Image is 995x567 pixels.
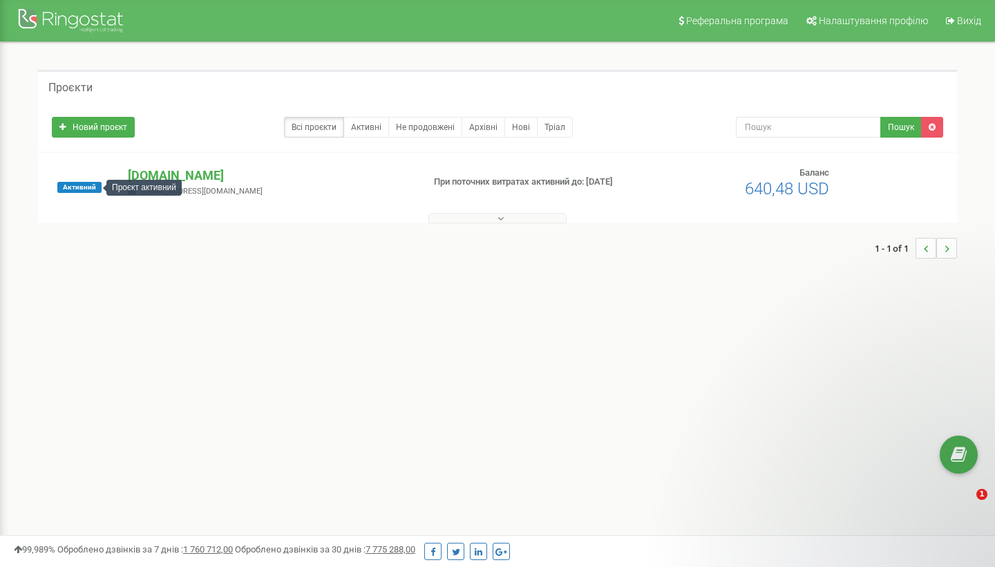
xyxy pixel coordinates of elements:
[948,489,981,522] iframe: Intercom live chat
[48,82,93,94] h5: Проєкти
[799,167,829,178] span: Баланс
[106,180,182,196] div: Проєкт активний
[736,117,881,138] input: Пошук
[57,182,102,193] span: Активний
[284,117,344,138] a: Всі проєкти
[343,117,389,138] a: Активні
[57,544,233,555] span: Оброблено дзвінків за 7 днів :
[504,117,538,138] a: Нові
[719,212,995,530] iframe: Intercom notifications повідомлення
[819,15,928,26] span: Налаштування профілю
[976,489,987,500] span: 1
[366,544,415,555] u: 7 775 288,00
[686,15,788,26] span: Реферальна програма
[388,117,462,138] a: Не продовжені
[462,117,505,138] a: Архівні
[183,544,233,555] u: 1 760 712,00
[745,179,829,198] span: 640,48 USD
[880,117,922,138] button: Пошук
[235,544,415,555] span: Оброблено дзвінків за 30 днів :
[434,176,641,189] p: При поточних витратах активний до: [DATE]
[52,117,135,138] a: Новий проєкт
[537,117,573,138] a: Тріал
[957,15,981,26] span: Вихід
[128,167,411,185] p: [DOMAIN_NAME]
[141,187,263,196] span: [EMAIL_ADDRESS][DOMAIN_NAME]
[14,544,55,555] span: 99,989%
